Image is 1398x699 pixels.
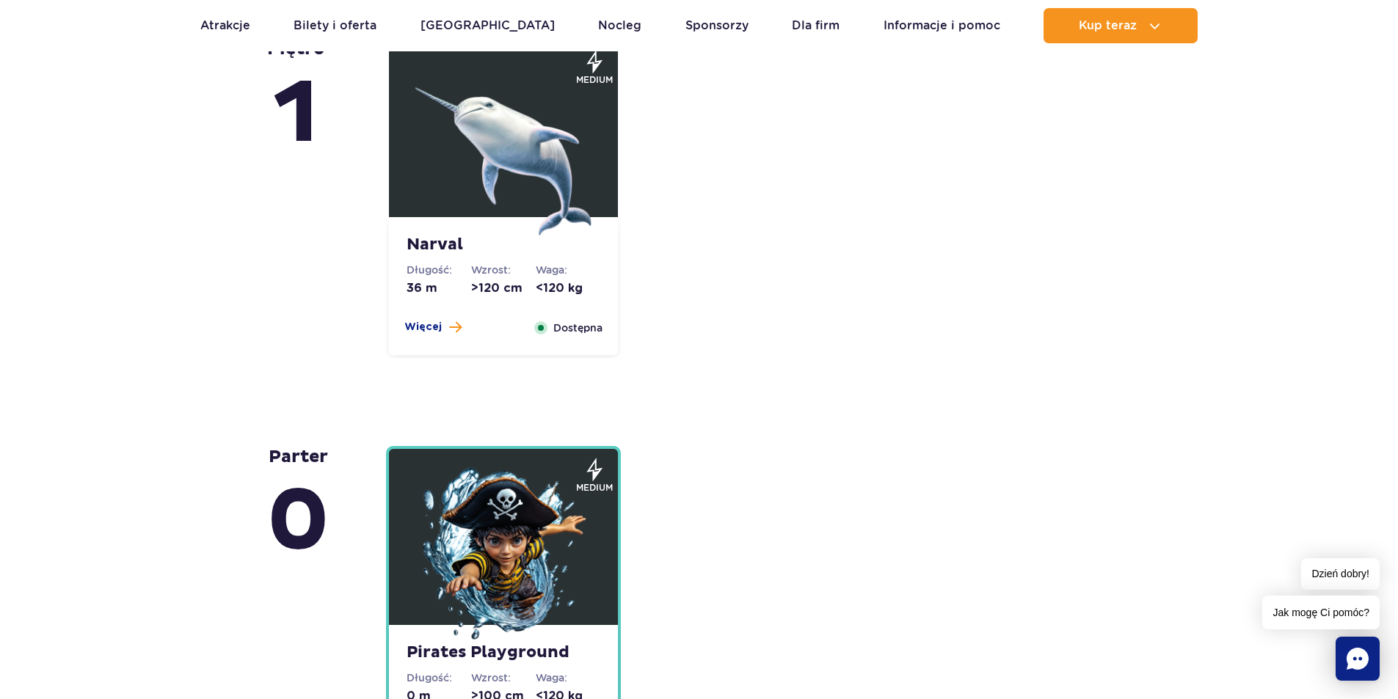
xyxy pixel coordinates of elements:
dt: Waga: [536,670,600,685]
span: 0 [267,468,330,577]
strong: Narval [407,235,600,255]
dd: 36 m [407,280,471,296]
a: Dla firm [792,8,840,43]
span: Jak mogę Ci pomóc? [1262,596,1380,629]
dt: Waga: [536,263,600,277]
dt: Długość: [407,263,471,277]
a: Atrakcje [200,8,250,43]
img: 683e9ee72ae01980619394.png [415,59,591,235]
button: Więcej [404,320,462,334]
dt: Wzrost: [471,263,536,277]
a: Bilety i oferta [294,8,376,43]
span: Dostępna [553,320,602,336]
img: 68496b3343aa7861054357.png [415,467,591,643]
span: Więcej [404,320,442,334]
div: Chat [1336,637,1380,681]
span: medium [576,481,613,494]
a: Nocleg [598,8,641,43]
dt: Długość: [407,670,471,685]
a: [GEOGRAPHIC_DATA] [421,8,555,43]
dt: Wzrost: [471,670,536,685]
dd: <120 kg [536,280,600,296]
button: Kup teraz [1044,8,1198,43]
span: 1 [267,60,325,169]
strong: Parter [267,446,330,577]
a: Sponsorzy [685,8,749,43]
dd: >120 cm [471,280,536,296]
strong: piętro [267,38,325,169]
strong: Pirates Playground [407,643,600,663]
span: medium [576,73,613,87]
span: Dzień dobry! [1301,558,1380,590]
span: Kup teraz [1079,19,1137,32]
a: Informacje i pomoc [884,8,1000,43]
